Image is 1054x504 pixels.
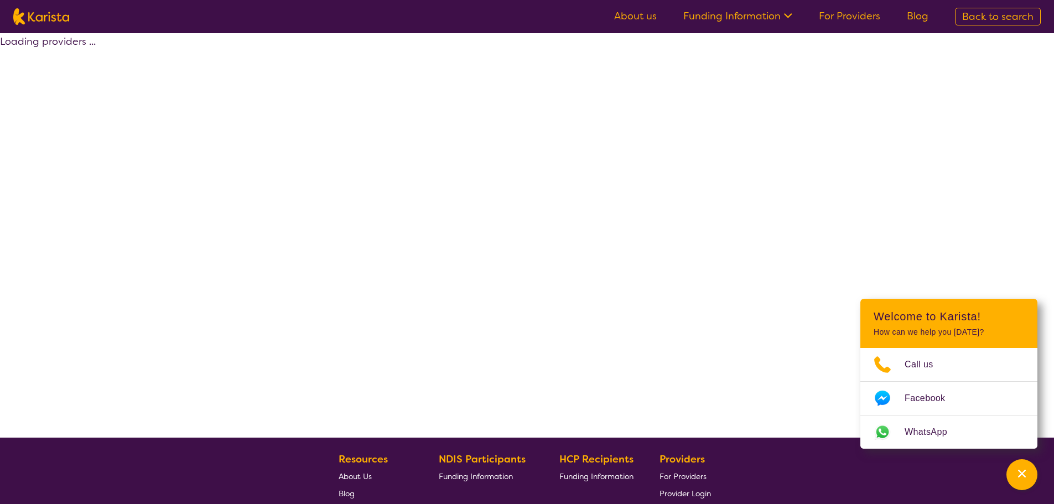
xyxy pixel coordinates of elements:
[339,471,372,481] span: About Us
[860,299,1037,449] div: Channel Menu
[683,9,792,23] a: Funding Information
[660,489,711,498] span: Provider Login
[905,390,958,407] span: Facebook
[439,453,526,466] b: NDIS Participants
[660,485,711,502] a: Provider Login
[660,471,707,481] span: For Providers
[614,9,657,23] a: About us
[860,415,1037,449] a: Web link opens in a new tab.
[819,9,880,23] a: For Providers
[559,471,634,481] span: Funding Information
[439,467,534,485] a: Funding Information
[559,467,634,485] a: Funding Information
[339,485,413,502] a: Blog
[339,467,413,485] a: About Us
[660,453,705,466] b: Providers
[874,310,1024,323] h2: Welcome to Karista!
[660,467,711,485] a: For Providers
[874,328,1024,337] p: How can we help you [DATE]?
[339,489,355,498] span: Blog
[860,348,1037,449] ul: Choose channel
[1006,459,1037,490] button: Channel Menu
[962,10,1034,23] span: Back to search
[955,8,1041,25] a: Back to search
[339,453,388,466] b: Resources
[559,453,634,466] b: HCP Recipients
[905,356,947,373] span: Call us
[439,471,513,481] span: Funding Information
[905,424,960,440] span: WhatsApp
[907,9,928,23] a: Blog
[13,8,69,25] img: Karista logo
